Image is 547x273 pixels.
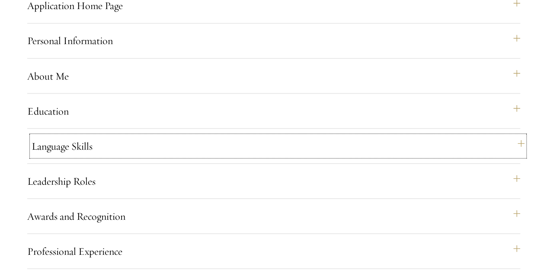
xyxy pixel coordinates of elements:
button: Personal Information [27,30,520,51]
button: Awards and Recognition [27,206,520,226]
button: Leadership Roles [27,170,520,191]
button: Language Skills [32,135,525,156]
button: Professional Experience [27,241,520,261]
button: About Me [27,65,520,86]
button: Education [27,100,520,121]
